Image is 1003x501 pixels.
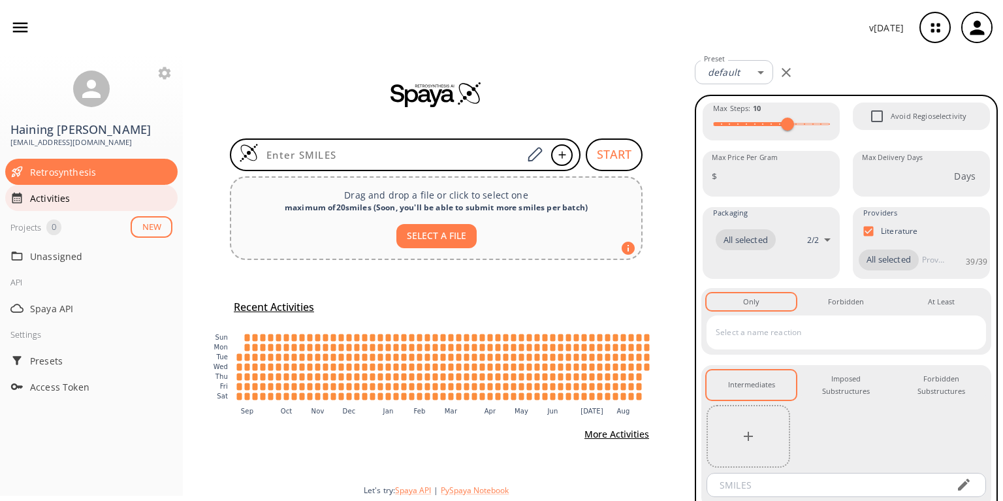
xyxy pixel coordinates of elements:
button: PySpaya Notebook [441,485,509,496]
g: y-axis tick label [214,334,228,400]
span: All selected [859,253,919,267]
div: Spaya API [5,295,178,321]
div: Let's try: [364,485,684,496]
text: Sat [217,393,228,400]
text: Wed [214,363,228,370]
text: Apr [485,408,496,415]
p: v [DATE] [869,21,904,35]
text: Jun [547,408,558,415]
label: Max Price Per Gram [712,153,778,163]
g: cell [237,334,650,400]
span: Activities [30,191,172,205]
g: x-axis tick label [241,408,630,415]
text: Thu [215,373,228,380]
button: Intermediates [707,370,796,400]
input: SMILES [710,473,946,497]
text: Sun [215,334,228,341]
button: START [586,138,643,171]
span: Access Token [30,380,172,394]
p: 39 / 39 [966,256,987,267]
div: Forbidden Substructures [907,373,976,397]
p: Days [954,169,976,183]
span: Unassigned [30,250,172,263]
h5: Recent Activities [234,300,314,314]
text: May [515,408,528,415]
span: Packaging [713,207,748,219]
span: Presets [30,354,172,368]
p: $ [712,169,717,183]
text: Aug [617,408,630,415]
button: Imposed Substructures [801,370,891,400]
input: Enter SMILES [259,148,522,161]
text: Feb [413,408,425,415]
span: 0 [46,221,61,234]
p: Literature [881,225,918,236]
text: Mon [214,344,228,351]
img: Logo Spaya [239,143,259,163]
span: Max Steps : [713,103,761,114]
span: | [431,485,441,496]
div: maximum of 20 smiles ( Soon, you'll be able to submit more smiles per batch ) [242,202,631,214]
button: Forbidden Substructures [897,370,986,400]
text: Oct [281,408,293,415]
div: Unassigned [5,243,178,269]
img: Spaya logo [390,81,482,107]
div: Forbidden [828,296,864,308]
input: Select a name reaction [712,322,961,343]
text: Tue [215,353,228,361]
span: Spaya API [30,302,172,315]
button: Forbidden [801,293,891,310]
button: At Least [897,293,986,310]
text: Nov [311,408,325,415]
span: Providers [863,207,897,219]
span: [EMAIL_ADDRESS][DOMAIN_NAME] [10,137,172,148]
button: SELECT A FILE [396,224,477,248]
span: Avoid Regioselectivity [891,110,966,122]
button: Only [707,293,796,310]
em: default [708,66,740,78]
text: Fri [220,383,228,390]
div: At Least [928,296,955,308]
div: Only [743,296,759,308]
h3: Haining [PERSON_NAME] [10,123,172,137]
span: Retrosynthesis [30,165,172,179]
strong: 10 [753,103,761,113]
text: [DATE] [581,408,603,415]
div: Intermediates [728,379,775,391]
div: Projects [10,219,41,235]
text: Dec [343,408,356,415]
input: Provider name [919,250,947,270]
label: Preset [704,54,725,64]
text: Jan [383,408,394,415]
button: Spaya API [395,485,431,496]
button: Recent Activities [229,297,319,318]
button: NEW [131,216,172,238]
text: Sep [241,408,253,415]
span: Avoid Regioselectivity [863,103,891,130]
div: Imposed Substructures [812,373,880,397]
div: Retrosynthesis [5,159,178,185]
button: More Activities [579,423,654,447]
text: Mar [445,408,458,415]
p: Drag and drop a file or click to select one [242,188,631,202]
p: 2 / 2 [807,234,819,246]
div: Presets [5,347,178,374]
span: All selected [716,234,776,247]
div: Access Token [5,374,178,400]
div: Activities [5,185,178,211]
label: Max Delivery Days [862,153,923,163]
